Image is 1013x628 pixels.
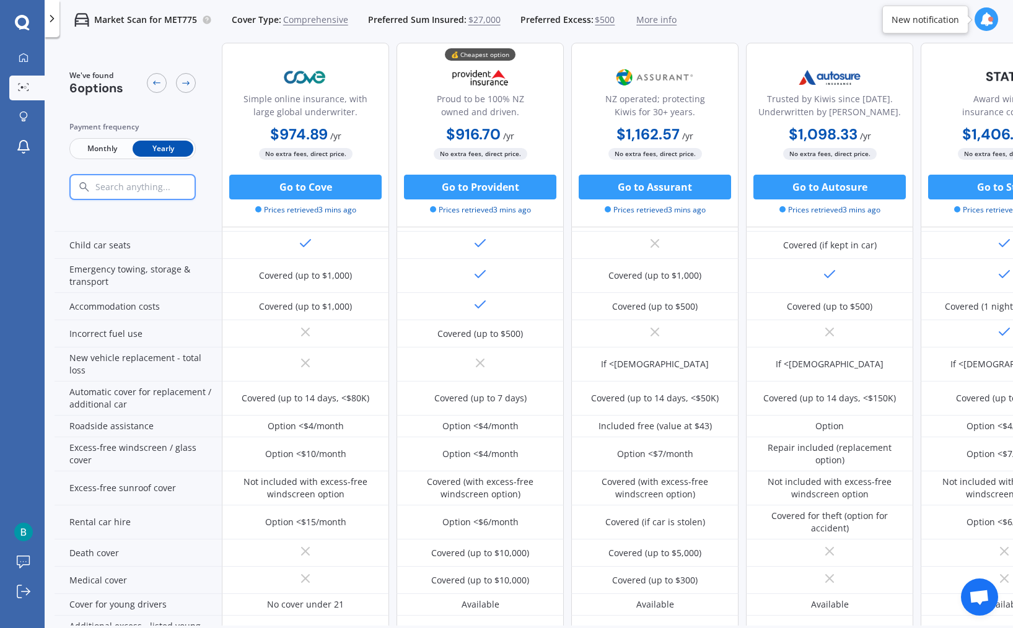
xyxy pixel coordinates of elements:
img: Assurant.png [614,62,696,93]
div: Covered (up to $300) [612,574,698,587]
b: $916.70 [446,124,501,144]
div: Covered (up to $10,000) [431,574,529,587]
span: More info [636,14,677,26]
div: Included free (value at $43) [599,420,712,432]
div: 💰 Cheapest option [445,48,515,61]
span: Yearly [133,141,193,157]
div: Option <$4/month [268,420,344,432]
div: Automatic cover for replacement / additional car [55,382,222,416]
div: Option <$4/month [442,420,519,432]
div: Covered (up to 14 days, <$80K) [242,392,369,404]
span: / yr [860,130,871,142]
span: / yr [330,130,341,142]
span: Comprehensive [283,14,348,26]
div: If <[DEMOGRAPHIC_DATA] [601,358,709,370]
div: Payment frequency [69,121,196,133]
b: $1,098.33 [789,124,857,144]
div: Incorrect fuel use [55,320,222,347]
div: Option <$10/month [265,448,346,460]
div: Covered for theft (option for accident) [755,510,904,534]
div: Covered (up to $500) [787,300,872,313]
div: Trusted by Kiwis since [DATE]. Underwritten by [PERSON_NAME]. [756,92,903,123]
div: Covered (up to 14 days, <$150K) [763,392,896,404]
div: Option <$7/month [617,448,693,460]
span: / yr [503,130,514,142]
img: Provident.png [439,62,521,93]
span: No extra fees, direct price. [434,148,527,160]
p: Market Scan for MET775 [94,14,197,26]
div: NZ operated; protecting Kiwis for 30+ years. [582,92,728,123]
div: Covered (up to $500) [612,300,698,313]
span: Preferred Sum Insured: [368,14,467,26]
div: Option [815,420,844,432]
span: No extra fees, direct price. [259,148,353,160]
span: $500 [595,14,615,26]
div: Available [462,598,499,611]
div: Covered (up to $500) [437,328,523,340]
div: Open chat [961,578,998,616]
div: Covered (if kept in car) [783,239,877,251]
div: Covered (if car is stolen) [605,516,705,528]
span: Preferred Excess: [520,14,594,26]
button: Go to Autosure [753,175,906,199]
div: Roadside assistance [55,416,222,437]
div: Medical cover [55,567,222,594]
div: Rental car hire [55,505,222,539]
div: Available [811,598,849,611]
img: Autosure.webp [789,62,870,93]
span: $27,000 [468,14,501,26]
button: Go to Assurant [579,175,731,199]
div: Covered (up to 14 days, <$50K) [591,392,719,404]
div: Repair included (replacement option) [755,442,904,466]
div: Covered (up to $5,000) [608,547,701,559]
span: Cover Type: [232,14,281,26]
div: No cover under 21 [267,598,344,611]
span: / yr [682,130,693,142]
img: car.f15378c7a67c060ca3f3.svg [74,12,89,27]
div: Covered (with excess-free windscreen option) [581,476,729,500]
div: Excess-free sunroof cover [55,471,222,505]
span: No extra fees, direct price. [783,148,877,160]
span: Prices retrieved 3 mins ago [255,204,356,216]
div: New notification [892,14,959,26]
div: Cover for young drivers [55,594,222,616]
button: Go to Provident [404,175,556,199]
span: No extra fees, direct price. [608,148,702,160]
input: Search anything... [94,181,221,193]
div: Simple online insurance, with large global underwriter. [232,92,379,123]
div: Covered (up to $1,000) [259,269,352,282]
div: Option <$6/month [442,516,519,528]
div: New vehicle replacement - total loss [55,347,222,382]
div: Child car seats [55,232,222,259]
div: Excess-free windscreen / glass cover [55,437,222,471]
b: $974.89 [270,124,328,144]
span: Monthly [72,141,133,157]
div: Emergency towing, storage & transport [55,259,222,293]
div: Covered (up to $1,000) [259,300,352,313]
div: Covered (with excess-free windscreen option) [406,476,555,500]
div: Covered (up to 7 days) [434,392,527,404]
div: Accommodation costs [55,293,222,320]
div: Not included with excess-free windscreen option [755,476,904,500]
div: Option <$4/month [442,448,519,460]
img: ACg8ocL9DpGceEoEgeyYtHgBMfXqtDOH7GE44Oou4yLkNheoxbWd5g=s96-c [14,523,33,541]
b: $1,162.57 [616,124,680,144]
div: Death cover [55,539,222,567]
div: Covered (up to $10,000) [431,547,529,559]
span: Prices retrieved 3 mins ago [605,204,706,216]
div: Option <$15/month [265,516,346,528]
div: Not included with excess-free windscreen option [231,476,380,500]
span: Prices retrieved 3 mins ago [430,204,531,216]
div: Covered (up to $1,000) [608,269,701,282]
div: Proud to be 100% NZ owned and driven. [407,92,553,123]
div: Available [636,598,674,611]
div: If <[DEMOGRAPHIC_DATA] [776,358,884,370]
img: Cove.webp [265,62,346,93]
span: Prices retrieved 3 mins ago [779,204,880,216]
span: 6 options [69,80,123,96]
button: Go to Cove [229,175,382,199]
span: We've found [69,70,123,81]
